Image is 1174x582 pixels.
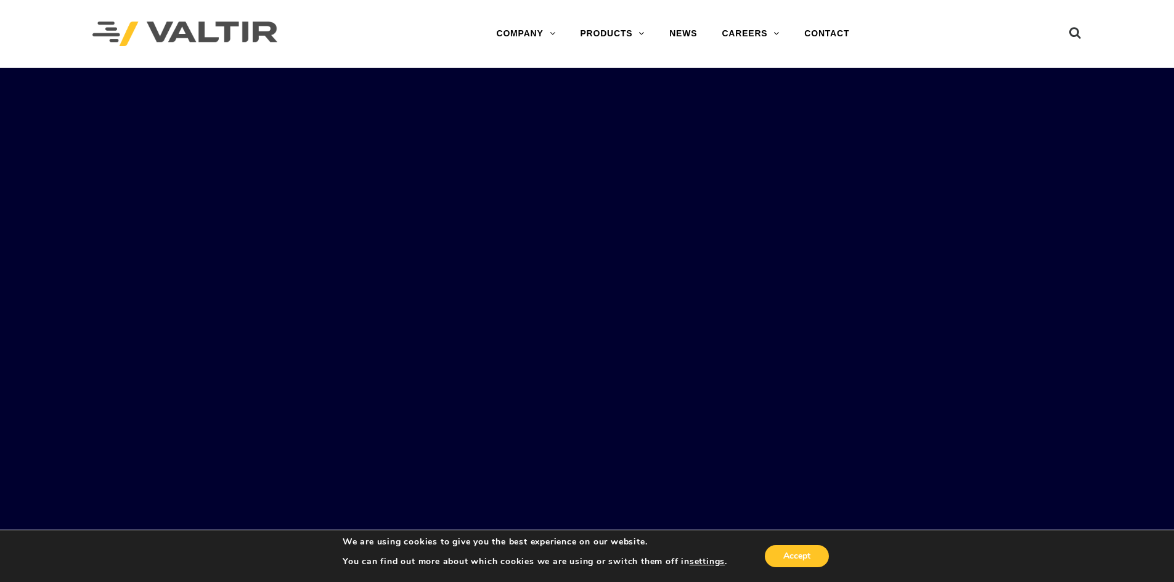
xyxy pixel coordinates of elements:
[568,22,657,46] a: PRODUCTS
[484,22,568,46] a: COMPANY
[657,22,709,46] a: NEWS
[765,545,829,567] button: Accept
[343,536,727,548] p: We are using cookies to give you the best experience on our website.
[690,556,725,567] button: settings
[792,22,862,46] a: CONTACT
[709,22,792,46] a: CAREERS
[343,556,727,567] p: You can find out more about which cookies we are using or switch them off in .
[92,22,277,47] img: Valtir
